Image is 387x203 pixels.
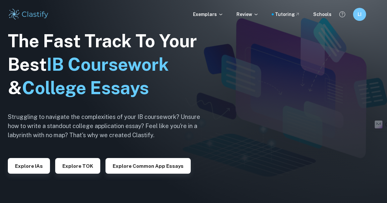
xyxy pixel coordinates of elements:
a: Tutoring [275,11,300,18]
img: Clastify logo [8,8,49,21]
button: Explore TOK [55,158,100,174]
button: LI [353,8,366,21]
span: IB Coursework [47,54,169,75]
button: Explore Common App essays [105,158,191,174]
a: Schools [313,11,331,18]
h1: The Fast Track To Your Best & [8,29,210,100]
a: Explore TOK [55,163,100,169]
button: Explore IAs [8,158,50,174]
button: Help and Feedback [337,9,348,20]
a: Explore IAs [8,163,50,169]
h6: LI [356,11,363,18]
p: Review [236,11,259,18]
p: Exemplars [193,11,223,18]
h6: Struggling to navigate the complexities of your IB coursework? Unsure how to write a standout col... [8,112,210,140]
span: College Essays [22,78,149,98]
a: Explore Common App essays [105,163,191,169]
